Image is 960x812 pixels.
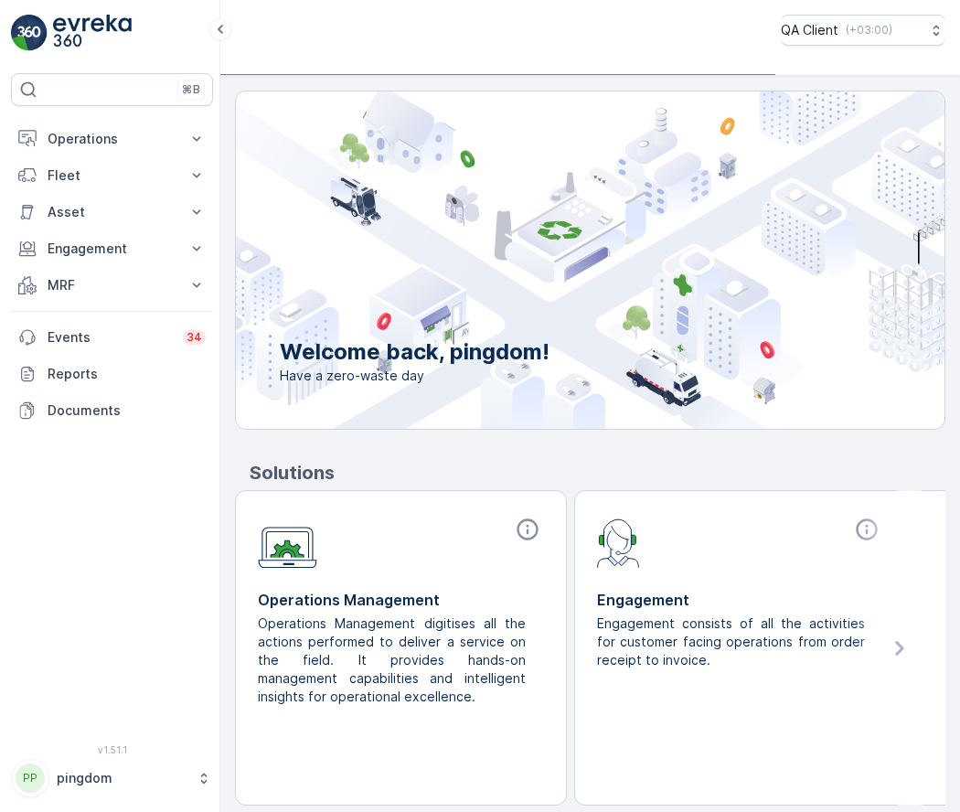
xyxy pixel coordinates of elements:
span: v 1.51.1 [11,744,213,755]
span: Have a zero-waste day [280,367,549,385]
img: logo [11,15,48,51]
p: Asset [48,203,176,221]
button: MRF [11,267,213,304]
p: Welcome back, pingdom! [280,337,549,367]
button: Fleet [11,157,213,194]
p: Engagement consists of all the activities for customer facing operations from order receipt to in... [597,614,869,669]
p: Reports [48,365,206,383]
p: Documents [48,401,206,420]
p: Operations Management [258,589,544,611]
img: module-icon [597,517,640,568]
button: Asset [11,194,213,230]
p: Engagement [597,589,883,611]
img: city illustration [154,91,944,429]
a: Reports [11,356,213,392]
p: Operations [48,130,176,148]
img: logo_light-DOdMpM7g.png [53,15,132,51]
p: ( +03:00 ) [846,23,892,37]
p: pingdom [57,769,187,787]
p: Fleet [48,166,176,185]
a: Documents [11,392,213,429]
p: Operations Management digitises all the actions performed to deliver a service on the field. It p... [258,614,529,706]
button: Operations [11,121,213,157]
p: QA Client [781,21,838,39]
button: Engagement [11,230,213,267]
p: Solutions [250,459,945,486]
p: 34 [187,330,202,345]
p: Engagement [48,240,176,258]
button: PPpingdom [11,759,213,797]
p: Events [48,328,172,347]
p: ⌘B [182,82,200,97]
img: module-icon [258,517,317,569]
p: MRF [48,276,176,294]
a: Events34 [11,319,213,356]
div: PP [16,764,45,793]
button: QA Client(+03:00) [781,15,945,46]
